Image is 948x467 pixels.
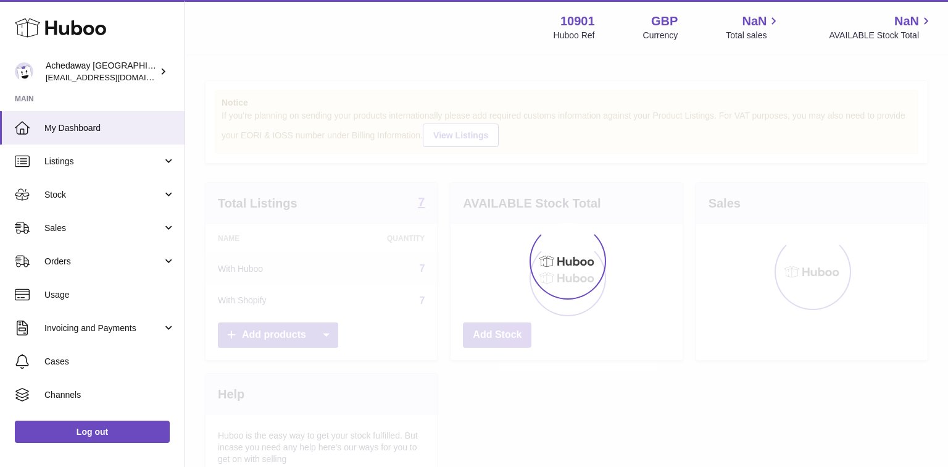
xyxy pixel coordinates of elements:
[44,122,175,134] span: My Dashboard
[15,421,170,443] a: Log out
[651,13,678,30] strong: GBP
[44,189,162,201] span: Stock
[560,13,595,30] strong: 10901
[643,30,678,41] div: Currency
[44,322,162,334] span: Invoicing and Payments
[829,30,933,41] span: AVAILABLE Stock Total
[15,62,33,81] img: admin@newpb.co.uk
[44,256,162,267] span: Orders
[894,13,919,30] span: NaN
[742,13,767,30] span: NaN
[44,222,162,234] span: Sales
[44,156,162,167] span: Listings
[46,60,157,83] div: Achedaway [GEOGRAPHIC_DATA]
[726,13,781,41] a: NaN Total sales
[726,30,781,41] span: Total sales
[554,30,595,41] div: Huboo Ref
[44,289,175,301] span: Usage
[829,13,933,41] a: NaN AVAILABLE Stock Total
[44,389,175,401] span: Channels
[44,356,175,368] span: Cases
[46,72,181,82] span: [EMAIL_ADDRESS][DOMAIN_NAME]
